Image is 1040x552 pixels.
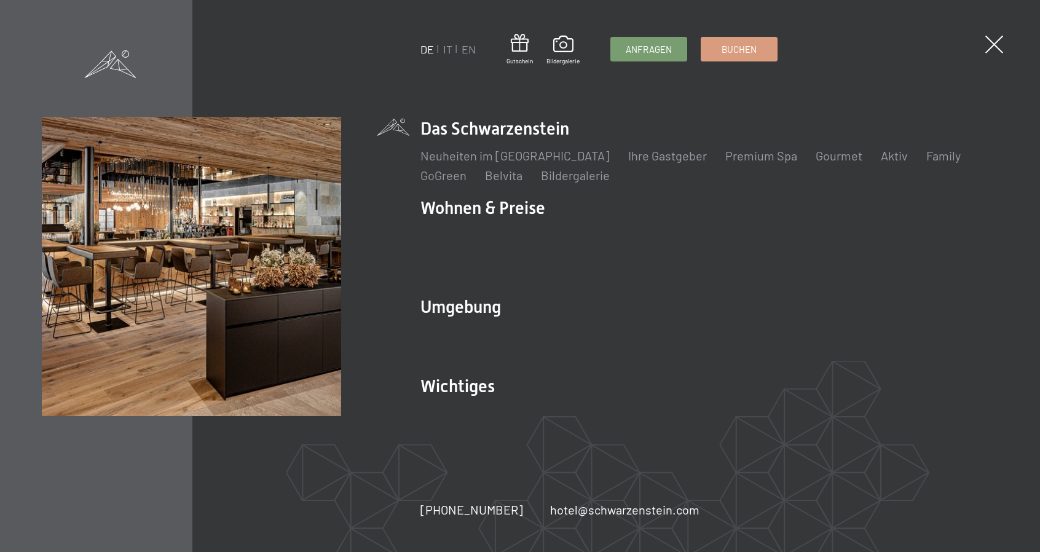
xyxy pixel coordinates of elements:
[443,42,452,56] a: IT
[541,168,610,183] a: Bildergalerie
[628,148,707,163] a: Ihre Gastgeber
[420,148,610,163] a: Neuheiten im [GEOGRAPHIC_DATA]
[420,501,523,518] a: [PHONE_NUMBER]
[626,43,672,56] span: Anfragen
[420,42,434,56] a: DE
[725,148,797,163] a: Premium Spa
[546,57,580,65] span: Bildergalerie
[816,148,862,163] a: Gourmet
[722,43,757,56] span: Buchen
[506,57,533,65] span: Gutschein
[701,37,777,61] a: Buchen
[550,501,699,518] a: hotel@schwarzenstein.com
[881,148,908,163] a: Aktiv
[485,168,522,183] a: Belvita
[506,34,533,65] a: Gutschein
[926,148,961,163] a: Family
[611,37,687,61] a: Anfragen
[420,502,523,517] span: [PHONE_NUMBER]
[42,117,341,416] img: Wellnesshotel Südtirol SCHWARZENSTEIN - Wellnessurlaub in den Alpen, Wandern und Wellness
[546,36,580,65] a: Bildergalerie
[420,168,467,183] a: GoGreen
[462,42,476,56] a: EN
